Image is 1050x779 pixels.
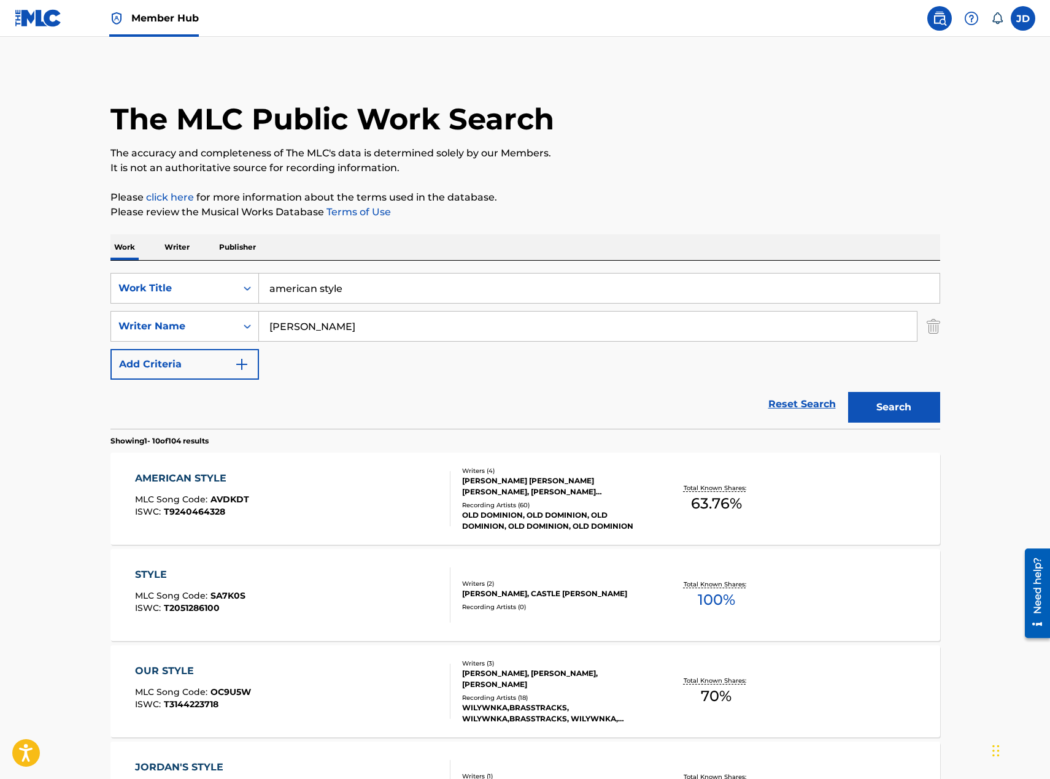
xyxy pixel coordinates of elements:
[927,6,952,31] a: Public Search
[324,206,391,218] a: Terms of Use
[992,732,1000,769] div: Drag
[701,685,732,707] span: 70 %
[110,161,940,175] p: It is not an authoritative source for recording information.
[110,549,940,641] a: STYLEMLC Song Code:SA7K0SISWC:T2051286100Writers (2)[PERSON_NAME], CASTLE [PERSON_NAME]Recording ...
[848,392,940,423] button: Search
[135,506,164,517] span: ISWC :
[135,664,251,678] div: OUR STYLE
[462,659,647,668] div: Writers ( 3 )
[462,588,647,599] div: [PERSON_NAME], CASTLE [PERSON_NAME]
[210,686,251,697] span: OC9U5W
[110,190,940,205] p: Please for more information about the terms used in the database.
[210,494,249,505] span: AVDKDT
[135,471,249,486] div: AMERICAN STYLE
[462,602,647,612] div: Recording Artists ( 0 )
[146,191,194,203] a: click here
[215,234,260,260] p: Publisher
[15,9,62,27] img: MLC Logo
[684,483,749,493] p: Total Known Shares:
[684,580,749,589] p: Total Known Shares:
[131,11,199,25] span: Member Hub
[135,699,164,710] span: ISWC :
[135,760,248,775] div: JORDAN'S STYLE
[118,319,229,334] div: Writer Name
[110,205,940,220] p: Please review the Musical Works Database
[110,273,940,429] form: Search Form
[110,436,209,447] p: Showing 1 - 10 of 104 results
[164,506,225,517] span: T9240464328
[691,493,742,515] span: 63.76 %
[932,11,947,26] img: search
[118,281,229,296] div: Work Title
[762,391,842,418] a: Reset Search
[462,579,647,588] div: Writers ( 2 )
[110,453,940,545] a: AMERICAN STYLEMLC Song Code:AVDKDTISWC:T9240464328Writers (4)[PERSON_NAME] [PERSON_NAME] [PERSON_...
[109,11,124,26] img: Top Rightsholder
[135,602,164,613] span: ISWC :
[462,702,647,724] div: WILYWNKA,BRASSTRACKS, WILYWNKA,BRASSTRACKS, WILYWNKA, BRASSTRACKS, WILYWNKA, BRASSTRACKS, WILYWNK...
[210,590,245,601] span: SA7K0S
[110,349,259,380] button: Add Criteria
[684,676,749,685] p: Total Known Shares:
[135,590,210,601] span: MLC Song Code :
[959,6,984,31] div: Help
[462,475,647,497] div: [PERSON_NAME] [PERSON_NAME] [PERSON_NAME], [PERSON_NAME] [PERSON_NAME] [PERSON_NAME]
[110,101,554,137] h1: The MLC Public Work Search
[991,12,1003,25] div: Notifications
[462,466,647,475] div: Writers ( 4 )
[110,645,940,737] a: OUR STYLEMLC Song Code:OC9U5WISWC:T3144223718Writers (3)[PERSON_NAME], [PERSON_NAME], [PERSON_NAM...
[964,11,979,26] img: help
[462,501,647,510] div: Recording Artists ( 60 )
[698,589,735,611] span: 100 %
[135,494,210,505] span: MLC Song Code :
[110,146,940,161] p: The accuracy and completeness of The MLC's data is determined solely by our Members.
[462,693,647,702] div: Recording Artists ( 18 )
[1016,544,1050,643] iframe: Resource Center
[1011,6,1035,31] div: User Menu
[135,567,245,582] div: STYLE
[164,699,218,710] span: T3144223718
[135,686,210,697] span: MLC Song Code :
[462,510,647,532] div: OLD DOMINION, OLD DOMINION, OLD DOMINION, OLD DOMINION, OLD DOMINION
[161,234,193,260] p: Writer
[462,668,647,690] div: [PERSON_NAME], [PERSON_NAME], [PERSON_NAME]
[234,357,249,372] img: 9d2ae6d4665cec9f34b9.svg
[989,720,1050,779] iframe: Chat Widget
[110,234,139,260] p: Work
[927,311,940,342] img: Delete Criterion
[164,602,220,613] span: T2051286100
